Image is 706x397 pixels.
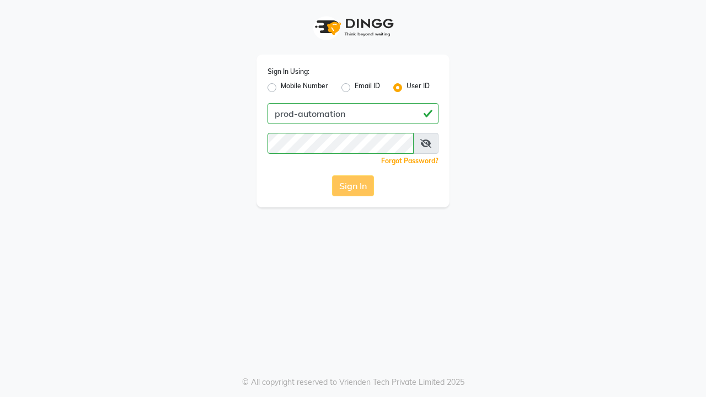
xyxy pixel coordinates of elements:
[309,11,397,44] img: logo1.svg
[355,81,380,94] label: Email ID
[268,133,414,154] input: Username
[381,157,438,165] a: Forgot Password?
[407,81,430,94] label: User ID
[268,103,438,124] input: Username
[268,67,309,77] label: Sign In Using:
[281,81,328,94] label: Mobile Number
